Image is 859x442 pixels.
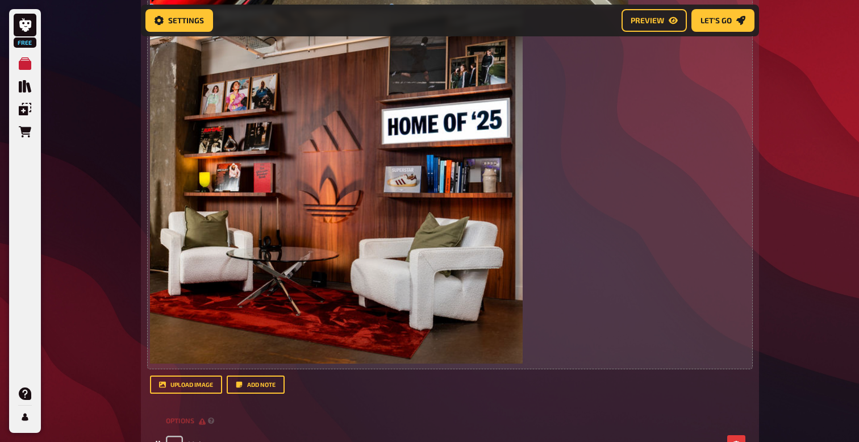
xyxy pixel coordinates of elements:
button: Settings [145,9,213,32]
span: Let's go [700,16,732,24]
span: Free [15,39,35,46]
img: Screenshot 2025-08-21 at 08.35.24 [150,10,523,363]
span: Preview [631,16,664,24]
span: Settings [168,16,204,24]
button: Preview [622,9,687,32]
button: Let's go [691,9,754,32]
button: upload image [150,376,222,394]
button: Add note [227,376,285,394]
span: options [166,416,206,426]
